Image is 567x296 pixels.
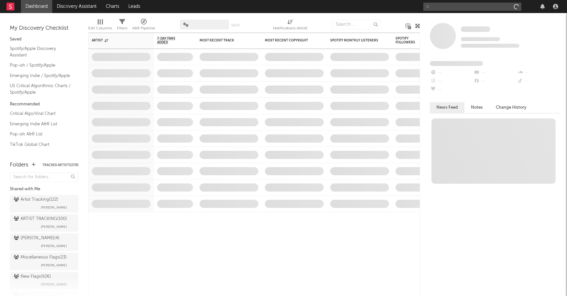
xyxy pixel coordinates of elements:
button: Notes [464,102,489,113]
div: -- [473,77,517,86]
span: [PERSON_NAME] [41,223,67,231]
a: TikTok Global Chart [10,141,72,148]
div: Folders [10,161,28,169]
span: Tracking Since: [DATE] [461,37,500,41]
a: Some Artist [461,26,490,33]
a: Miscellaneous Flags(23)[PERSON_NAME] [10,253,78,270]
button: Change History [489,102,533,113]
div: -- [430,77,473,86]
div: -- [430,86,473,94]
div: A&R Pipeline [132,16,155,35]
div: Artist Tracking ( 122 ) [14,196,58,204]
div: Recommended [10,101,78,108]
div: New Flags ( 926 ) [14,273,51,281]
span: [PERSON_NAME] [41,261,67,269]
div: ARTIST TRACKING ( 100 ) [14,215,67,223]
span: Some Artist [461,26,490,32]
span: 7-Day Fans Added [157,37,183,44]
input: Search for artists [423,3,521,11]
a: Pop-ish / Spotify/Apple [10,62,72,69]
button: News Feed [430,102,464,113]
div: My Discovery Checklist [10,24,78,32]
div: -- [430,69,473,77]
a: Spotify/Apple Discovery Assistant [10,45,72,58]
div: Edit Columns [88,24,112,32]
div: [PERSON_NAME] ( 4 ) [14,234,59,242]
input: Search... [332,20,381,29]
a: Pop-ish A&R List [10,131,72,138]
button: Tracked Artists(370) [42,164,78,167]
div: Artist [92,39,141,42]
span: [PERSON_NAME] [41,281,67,288]
span: Fans Added by Platform [430,61,483,66]
div: Notifications (Artist) [273,16,307,35]
div: Shared with Me [10,185,78,193]
div: Saved [10,36,78,43]
a: ARTIST TRACKING(100)[PERSON_NAME] [10,214,78,232]
span: [PERSON_NAME] [41,204,67,211]
a: Emerging Indie / Spotify/Apple [10,72,72,79]
span: [PERSON_NAME] [41,242,67,250]
input: Search for folders... [10,173,78,182]
a: Emerging Indie A&R List [10,120,72,128]
a: Artist Tracking(122)[PERSON_NAME] [10,195,78,212]
div: Spotify Followers [396,37,418,44]
a: New Flags(926)[PERSON_NAME] [10,272,78,289]
div: -- [473,69,517,77]
div: Most Recent Copyright [265,39,314,42]
div: Filters [117,24,127,32]
div: Filters [117,16,127,35]
button: Save [231,23,240,27]
div: -- [517,69,560,77]
div: Notifications (Artist) [273,24,307,32]
a: Critical Algo/Viral Chart [10,110,72,117]
div: A&R Pipeline [132,24,155,32]
span: 0 fans last week [461,44,519,48]
a: [PERSON_NAME](4)[PERSON_NAME] [10,233,78,251]
a: US Critical Algorithmic Charts / Spotify/Apple [10,82,72,96]
div: Miscellaneous Flags ( 23 ) [14,254,67,261]
div: Most Recent Track [200,39,249,42]
div: -- [517,77,560,86]
div: Spotify Monthly Listeners [330,39,379,42]
div: Edit Columns [88,16,112,35]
